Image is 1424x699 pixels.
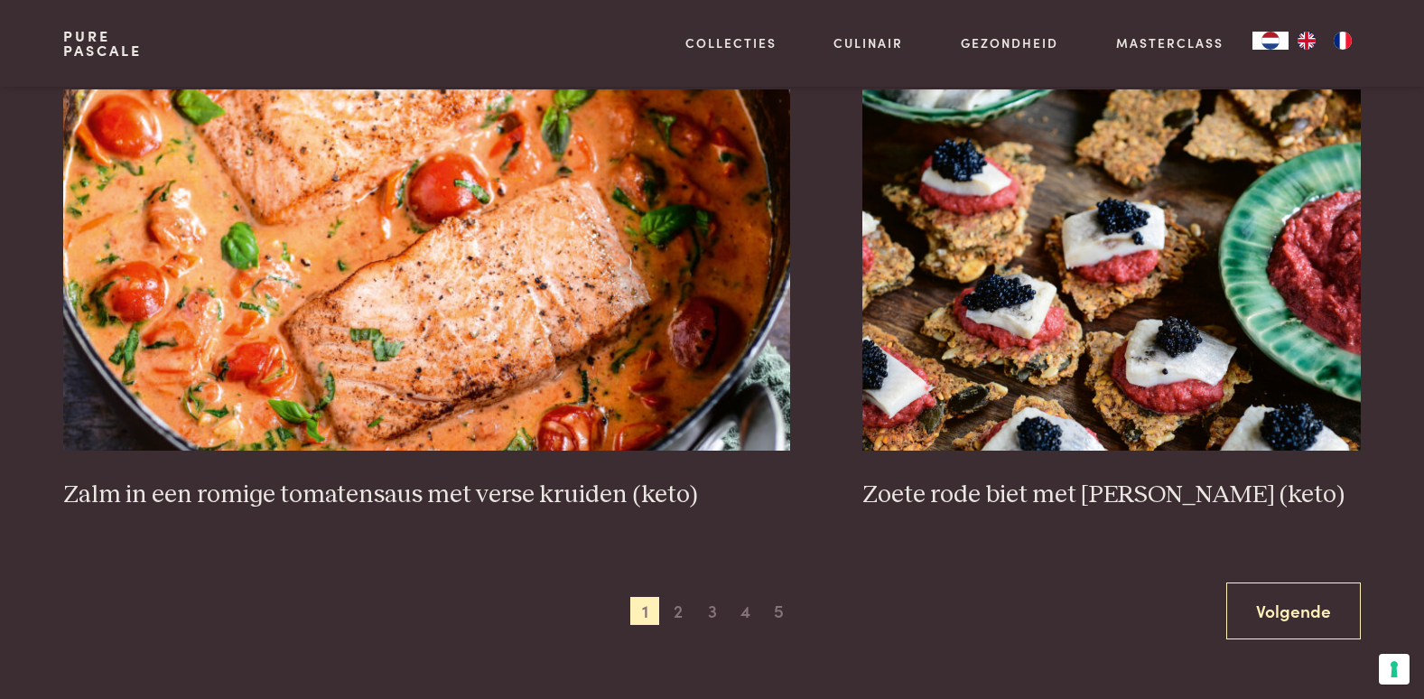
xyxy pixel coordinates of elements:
ul: Language list [1289,32,1361,50]
span: 1 [630,597,659,626]
img: Zalm in een romige tomatensaus met verse kruiden (keto) [63,89,790,451]
div: Language [1252,32,1289,50]
a: NL [1252,32,1289,50]
a: EN [1289,32,1325,50]
a: Culinair [833,33,903,52]
h3: Zalm in een romige tomatensaus met verse kruiden (keto) [63,480,790,511]
button: Uw voorkeuren voor toestemming voor trackingtechnologieën [1379,654,1410,685]
a: Zoete rode biet met zure haring (keto) Zoete rode biet met [PERSON_NAME] (keto) [862,89,1361,510]
span: 4 [731,597,760,626]
aside: Language selected: Nederlands [1252,32,1361,50]
span: 5 [765,597,794,626]
a: FR [1325,32,1361,50]
a: Masterclass [1116,33,1224,52]
a: Gezondheid [961,33,1058,52]
a: Zalm in een romige tomatensaus met verse kruiden (keto) Zalm in een romige tomatensaus met verse ... [63,89,790,510]
a: PurePascale [63,29,142,58]
span: 2 [664,597,693,626]
a: Volgende [1226,582,1361,639]
a: Collecties [685,33,777,52]
h3: Zoete rode biet met [PERSON_NAME] (keto) [862,480,1361,511]
img: Zoete rode biet met zure haring (keto) [862,89,1361,451]
span: 3 [698,597,727,626]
